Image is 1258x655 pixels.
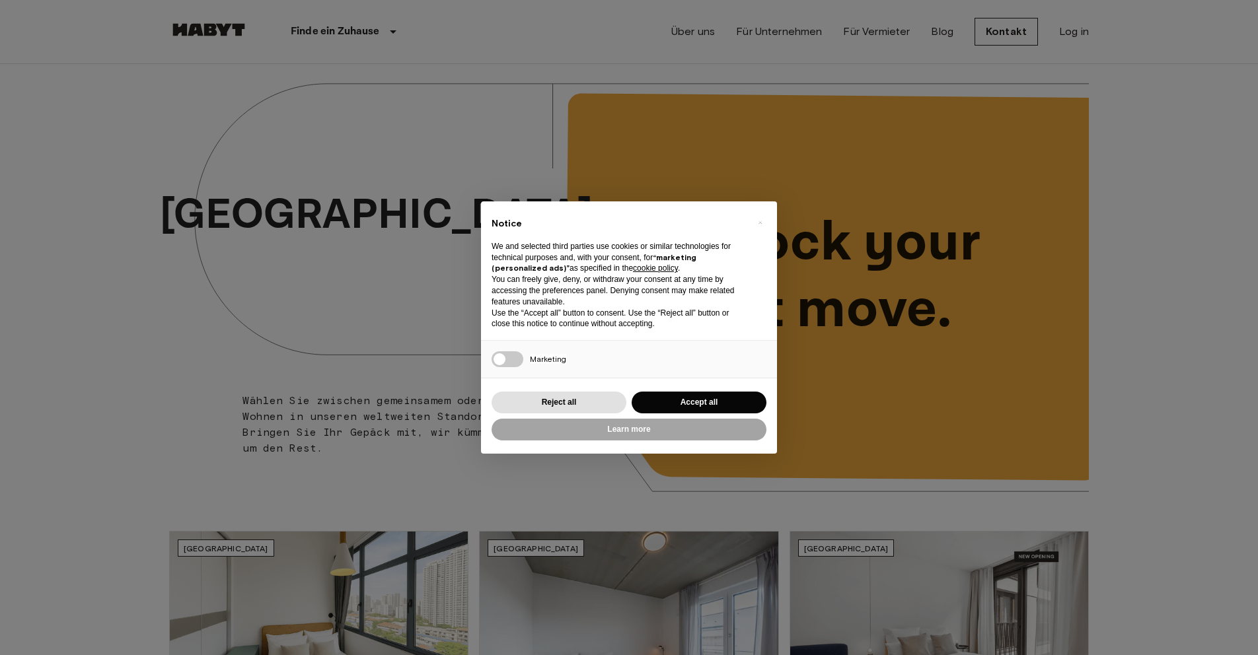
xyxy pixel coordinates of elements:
h2: Notice [492,217,745,230]
p: We and selected third parties use cookies or similar technologies for technical purposes and, wit... [492,241,745,274]
button: Learn more [492,419,766,440]
p: You can freely give, deny, or withdraw your consent at any time by accessing the preferences pane... [492,274,745,307]
button: Close this notice [749,212,770,233]
span: Marketing [530,354,566,364]
button: Accept all [632,392,766,413]
a: cookie policy [633,263,678,273]
button: Reject all [492,392,626,413]
p: Use the “Accept all” button to consent. Use the “Reject all” button or close this notice to conti... [492,308,745,330]
span: × [758,215,762,230]
strong: “marketing (personalized ads)” [492,252,696,273]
